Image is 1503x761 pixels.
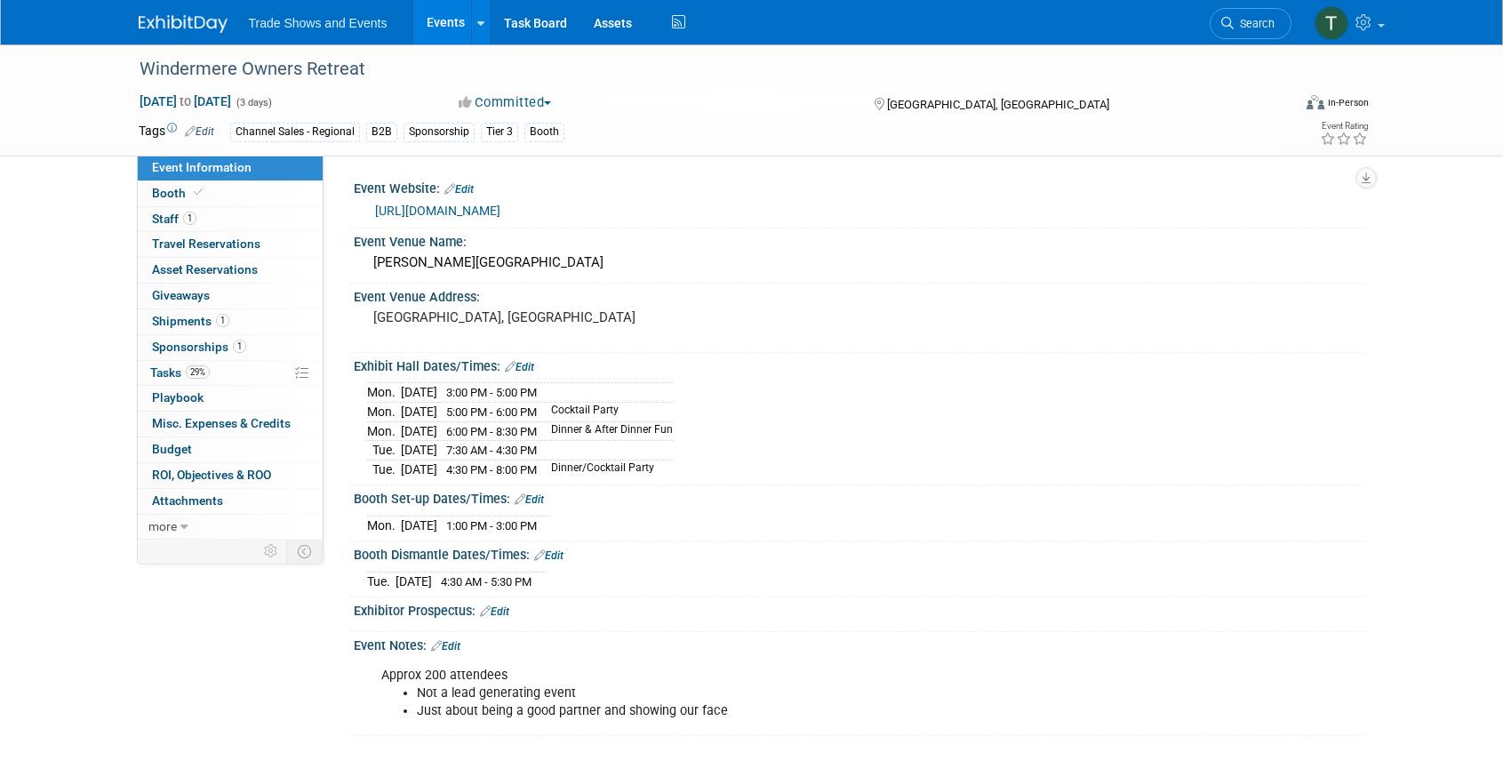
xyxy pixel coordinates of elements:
[373,309,755,325] pre: [GEOGRAPHIC_DATA], [GEOGRAPHIC_DATA]
[887,98,1109,111] span: [GEOGRAPHIC_DATA], [GEOGRAPHIC_DATA]
[441,575,532,589] span: 4:30 AM - 5:30 PM
[152,288,210,302] span: Giveaways
[446,386,537,399] span: 3:00 PM - 5:00 PM
[138,207,323,232] a: Staff1
[354,485,1365,509] div: Booth Set-up Dates/Times:
[540,460,673,478] td: Dinner/Cocktail Party
[194,188,203,197] i: Booth reservation complete
[367,421,401,441] td: Mon.
[138,258,323,283] a: Asset Reservations
[138,309,323,334] a: Shipments1
[354,175,1365,198] div: Event Website:
[401,421,437,441] td: [DATE]
[152,212,196,226] span: Staff
[152,416,291,430] span: Misc. Expenses & Credits
[540,403,673,422] td: Cocktail Party
[256,540,287,563] td: Personalize Event Tab Strip
[148,519,177,533] span: more
[401,441,437,461] td: [DATE]
[183,212,196,225] span: 1
[505,361,534,373] a: Edit
[138,463,323,488] a: ROI, Objectives & ROO
[1234,17,1275,30] span: Search
[401,383,437,403] td: [DATE]
[152,390,204,405] span: Playbook
[375,204,500,218] a: [URL][DOMAIN_NAME]
[354,284,1365,306] div: Event Venue Address:
[152,493,223,508] span: Attachments
[138,335,323,360] a: Sponsorships1
[367,249,1352,276] div: [PERSON_NAME][GEOGRAPHIC_DATA]
[177,94,194,108] span: to
[369,658,1170,729] div: Approx 200 attendees
[1327,96,1369,109] div: In-Person
[138,489,323,514] a: Attachments
[515,493,544,506] a: Edit
[367,572,396,590] td: Tue.
[540,421,673,441] td: Dinner & After Dinner Fun
[138,437,323,462] a: Budget
[138,156,323,180] a: Event Information
[534,549,564,562] a: Edit
[139,93,232,109] span: [DATE] [DATE]
[404,123,475,141] div: Sponsorship
[446,425,537,438] span: 6:00 PM - 8:30 PM
[481,123,518,141] div: Tier 3
[152,468,271,482] span: ROI, Objectives & ROO
[138,412,323,437] a: Misc. Expenses & Credits
[138,515,323,540] a: more
[138,386,323,411] a: Playbook
[354,597,1365,621] div: Exhibitor Prospectus:
[417,685,1159,702] li: Not a lead generating event
[249,16,388,30] span: Trade Shows and Events
[152,160,252,174] span: Event Information
[524,123,564,141] div: Booth
[354,541,1365,565] div: Booth Dismantle Dates/Times:
[480,605,509,618] a: Edit
[396,572,432,590] td: [DATE]
[235,97,272,108] span: (3 days)
[1210,8,1291,39] a: Search
[1315,6,1348,40] img: Tiff Wagner
[367,516,401,534] td: Mon.
[152,262,258,276] span: Asset Reservations
[138,284,323,308] a: Giveaways
[152,186,206,200] span: Booth
[139,122,214,142] td: Tags
[431,640,460,653] a: Edit
[366,123,397,141] div: B2B
[401,516,437,534] td: [DATE]
[367,383,401,403] td: Mon.
[216,314,229,327] span: 1
[367,441,401,461] td: Tue.
[185,125,214,138] a: Edit
[452,93,558,112] button: Committed
[401,460,437,478] td: [DATE]
[1320,122,1368,131] div: Event Rating
[133,53,1265,85] div: Windermere Owners Retreat
[1307,95,1324,109] img: Format-Inperson.png
[286,540,323,563] td: Toggle Event Tabs
[152,314,229,328] span: Shipments
[354,632,1365,655] div: Event Notes:
[152,340,246,354] span: Sponsorships
[152,236,260,251] span: Travel Reservations
[354,228,1365,251] div: Event Venue Name:
[1187,92,1370,119] div: Event Format
[230,123,360,141] div: Channel Sales - Regional
[138,361,323,386] a: Tasks29%
[152,442,192,456] span: Budget
[233,340,246,353] span: 1
[186,365,210,379] span: 29%
[150,365,210,380] span: Tasks
[367,460,401,478] td: Tue.
[446,405,537,419] span: 5:00 PM - 6:00 PM
[139,15,228,33] img: ExhibitDay
[367,403,401,422] td: Mon.
[446,519,537,533] span: 1:00 PM - 3:00 PM
[446,444,537,457] span: 7:30 AM - 4:30 PM
[138,232,323,257] a: Travel Reservations
[446,463,537,477] span: 4:30 PM - 8:00 PM
[138,181,323,206] a: Booth
[444,183,474,196] a: Edit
